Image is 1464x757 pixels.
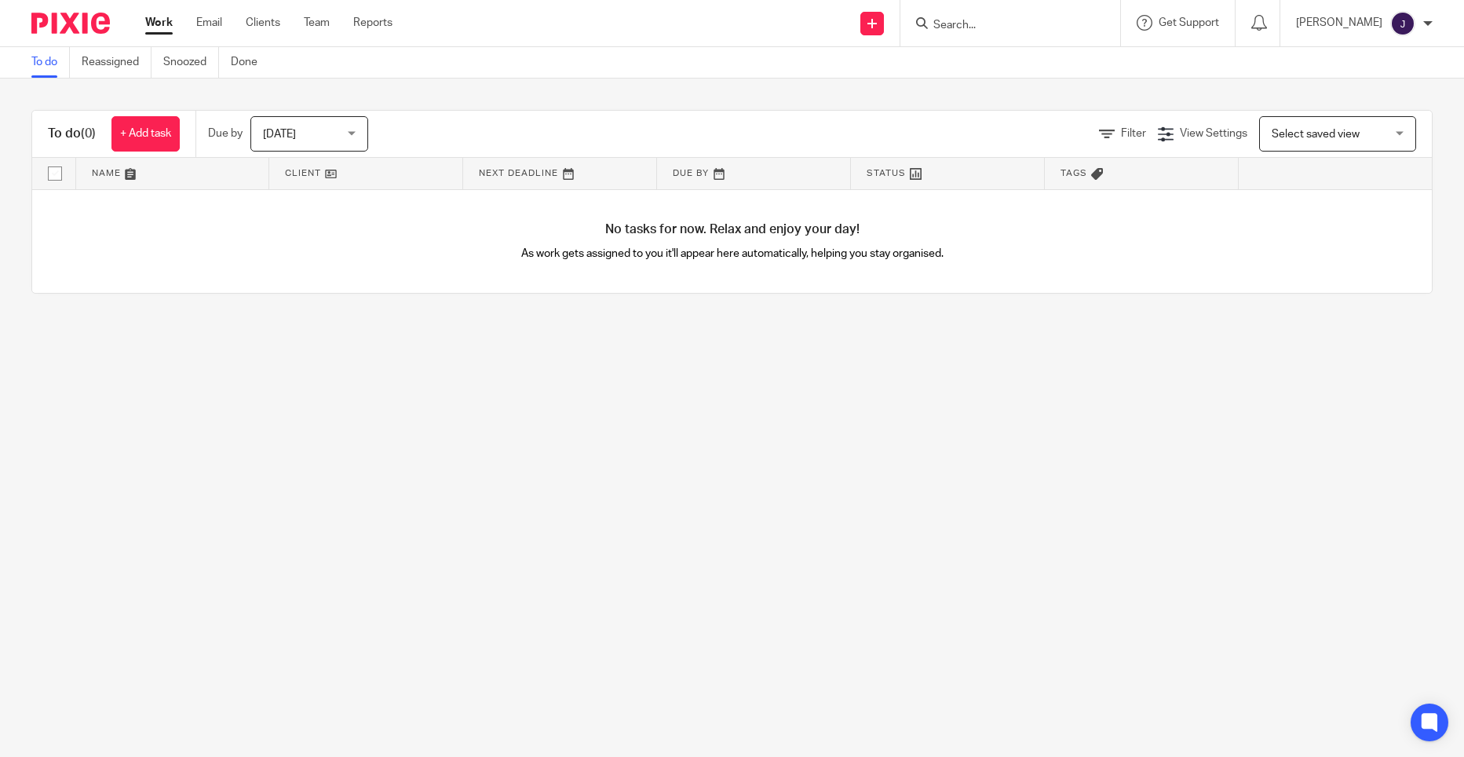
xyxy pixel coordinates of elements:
[246,15,280,31] a: Clients
[81,127,96,140] span: (0)
[304,15,330,31] a: Team
[31,13,110,34] img: Pixie
[145,15,173,31] a: Work
[1061,169,1087,177] span: Tags
[1180,128,1247,139] span: View Settings
[48,126,96,142] h1: To do
[111,116,180,152] a: + Add task
[1121,128,1146,139] span: Filter
[382,246,1082,261] p: As work gets assigned to you it'll appear here automatically, helping you stay organised.
[32,221,1432,238] h4: No tasks for now. Relax and enjoy your day!
[82,47,152,78] a: Reassigned
[208,126,243,141] p: Due by
[231,47,269,78] a: Done
[353,15,392,31] a: Reports
[1272,129,1360,140] span: Select saved view
[1159,17,1219,28] span: Get Support
[163,47,219,78] a: Snoozed
[1296,15,1382,31] p: [PERSON_NAME]
[263,129,296,140] span: [DATE]
[1390,11,1415,36] img: svg%3E
[196,15,222,31] a: Email
[932,19,1073,33] input: Search
[31,47,70,78] a: To do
